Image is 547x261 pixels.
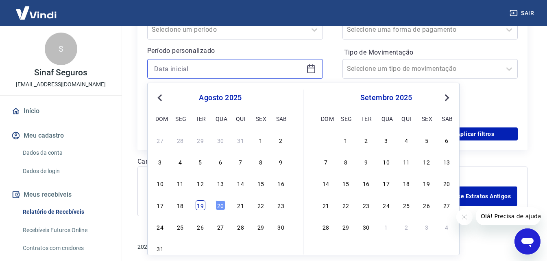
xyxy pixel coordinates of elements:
[341,178,351,188] div: Choose segunda-feira, 15 de setembro de 2025
[321,135,331,145] div: Choose domingo, 31 de agosto de 2025
[321,157,331,167] div: Choose domingo, 7 de setembro de 2025
[320,93,453,103] div: setembro 2025
[514,228,540,254] iframe: Botão para abrir a janela de mensagens
[236,178,246,188] div: Choose quinta-feira, 14 de agosto de 2025
[175,222,185,232] div: Choose segunda-feira, 25 de agosto de 2025
[154,63,303,75] input: Data inicial
[216,222,225,232] div: Choose quarta-feira, 27 de agosto de 2025
[442,135,451,145] div: Choose sábado, 6 de setembro de 2025
[175,178,185,188] div: Choose segunda-feira, 11 de agosto de 2025
[276,222,286,232] div: Choose sábado, 30 de agosto de 2025
[155,93,165,103] button: Previous Month
[401,200,411,210] div: Choose quinta-feira, 25 de setembro de 2025
[10,186,112,204] button: Meus recebíveis
[155,114,165,123] div: dom
[276,243,286,253] div: Choose sábado, 6 de setembro de 2025
[361,222,371,232] div: Choose terça-feira, 30 de setembro de 2025
[20,222,112,239] a: Recebíveis Futuros Online
[442,222,451,232] div: Choose sábado, 4 de outubro de 2025
[276,200,286,210] div: Choose sábado, 23 de agosto de 2025
[196,222,205,232] div: Choose terça-feira, 26 de agosto de 2025
[236,243,246,253] div: Choose quinta-feira, 4 de setembro de 2025
[321,222,331,232] div: Choose domingo, 28 de setembro de 2025
[341,157,351,167] div: Choose segunda-feira, 8 de setembro de 2025
[438,186,517,206] a: Acesse Extratos Antigos
[256,178,266,188] div: Choose sexta-feira, 15 de agosto de 2025
[137,157,527,167] p: Carregando...
[10,102,112,120] a: Início
[16,80,106,89] p: [EMAIL_ADDRESS][DOMAIN_NAME]
[321,114,331,123] div: dom
[34,68,87,77] p: Sinaf Seguros
[422,157,431,167] div: Choose sexta-feira, 12 de setembro de 2025
[45,33,77,65] div: S
[216,114,225,123] div: qua
[341,222,351,232] div: Choose segunda-feira, 29 de setembro de 2025
[341,114,351,123] div: seg
[276,114,286,123] div: sab
[401,178,411,188] div: Choose quinta-feira, 18 de setembro de 2025
[361,135,371,145] div: Choose terça-feira, 2 de setembro de 2025
[155,200,165,210] div: Choose domingo, 17 de agosto de 2025
[401,135,411,145] div: Choose quinta-feira, 4 de setembro de 2025
[175,157,185,167] div: Choose segunda-feira, 4 de agosto de 2025
[236,135,246,145] div: Choose quinta-feira, 31 de julho de 2025
[155,178,165,188] div: Choose domingo, 10 de agosto de 2025
[196,135,205,145] div: Choose terça-feira, 29 de julho de 2025
[381,178,391,188] div: Choose quarta-feira, 17 de setembro de 2025
[381,114,391,123] div: qua
[422,222,431,232] div: Choose sexta-feira, 3 de outubro de 2025
[422,200,431,210] div: Choose sexta-feira, 26 de setembro de 2025
[456,209,473,225] iframe: Fechar mensagem
[5,6,68,12] span: Olá! Precisa de ajuda?
[175,200,185,210] div: Choose segunda-feira, 18 de agosto de 2025
[236,200,246,210] div: Choose quinta-feira, 21 de agosto de 2025
[401,114,411,123] div: qui
[175,135,185,145] div: Choose segunda-feira, 28 de julho de 2025
[442,200,451,210] div: Choose sábado, 27 de setembro de 2025
[20,240,112,257] a: Contratos com credores
[236,157,246,167] div: Choose quinta-feira, 7 de agosto de 2025
[361,114,371,123] div: ter
[381,157,391,167] div: Choose quarta-feira, 10 de setembro de 2025
[321,178,331,188] div: Choose domingo, 14 de setembro de 2025
[175,243,185,253] div: Choose segunda-feira, 1 de setembro de 2025
[155,222,165,232] div: Choose domingo, 24 de agosto de 2025
[196,178,205,188] div: Choose terça-feira, 12 de agosto de 2025
[10,0,63,25] img: Vindi
[422,178,431,188] div: Choose sexta-feira, 19 de setembro de 2025
[256,135,266,145] div: Choose sexta-feira, 1 de agosto de 2025
[147,46,323,56] p: Período personalizado
[216,157,225,167] div: Choose quarta-feira, 6 de agosto de 2025
[175,114,185,123] div: seg
[276,178,286,188] div: Choose sábado, 16 de agosto de 2025
[320,134,453,232] div: month 2025-09
[256,157,266,167] div: Choose sexta-feira, 8 de agosto de 2025
[20,163,112,180] a: Dados de login
[216,135,225,145] div: Choose quarta-feira, 30 de julho de 2025
[276,135,286,145] div: Choose sábado, 2 de agosto de 2025
[256,200,266,210] div: Choose sexta-feira, 22 de agosto de 2025
[137,243,527,251] p: 2025 ©
[442,114,451,123] div: sab
[341,135,351,145] div: Choose segunda-feira, 1 de setembro de 2025
[155,135,165,145] div: Choose domingo, 27 de julho de 2025
[216,178,225,188] div: Choose quarta-feira, 13 de agosto de 2025
[401,222,411,232] div: Choose quinta-feira, 2 de outubro de 2025
[344,48,516,57] label: Tipo de Movimentação
[476,207,540,225] iframe: Mensagem da empresa
[154,134,287,254] div: month 2025-08
[155,243,165,253] div: Choose domingo, 31 de agosto de 2025
[361,178,371,188] div: Choose terça-feira, 16 de setembro de 2025
[433,127,518,140] button: Aplicar filtros
[401,157,411,167] div: Choose quinta-feira, 11 de setembro de 2025
[256,114,266,123] div: sex
[216,200,225,210] div: Choose quarta-feira, 20 de agosto de 2025
[196,200,205,210] div: Choose terça-feira, 19 de agosto de 2025
[361,200,371,210] div: Choose terça-feira, 23 de setembro de 2025
[216,243,225,253] div: Choose quarta-feira, 3 de setembro de 2025
[196,157,205,167] div: Choose terça-feira, 5 de agosto de 2025
[422,114,431,123] div: sex
[154,93,287,103] div: agosto 2025
[256,243,266,253] div: Choose sexta-feira, 5 de setembro de 2025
